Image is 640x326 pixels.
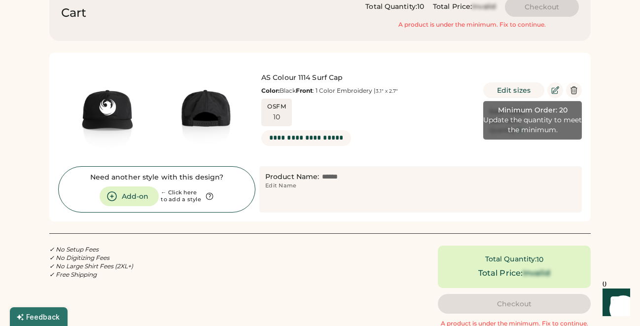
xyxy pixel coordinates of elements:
div: Total Price: [478,267,523,279]
div: Total Quantity: [485,254,537,264]
iframe: Front Chat [593,282,636,324]
div: Total Price: [433,2,472,12]
div: Product Name: [265,172,319,182]
div: ← Click here to add a style [161,189,201,203]
button: Add-on [100,186,159,206]
div: AS Colour 1114 Surf Cap [261,73,474,83]
button: Delete [566,82,582,98]
button: Edit Product [547,82,563,98]
div: Invalid [472,2,496,12]
div: 10 [273,112,281,122]
div: 10 [536,255,543,264]
div: Invalid [523,268,550,278]
div: Black : 1 Color Embroidery | [261,87,474,95]
div: Minimum Order: 20 [498,106,568,115]
em: ✓ No Digitizing Fees [49,254,109,261]
strong: Color: [261,87,280,94]
img: generate-image [157,62,255,160]
em: ✓ No Setup Fees [49,246,99,253]
strong: Front [296,87,313,94]
div: OSFM [267,103,286,110]
div: Total Quantity: [365,2,417,12]
div: Need another style with this design? [90,173,224,182]
font: 3.1" x 2.7" [376,88,398,94]
div: 10 [417,2,424,12]
img: generate-image [58,62,157,160]
div: A product is under the minimum. Fix to continue. [396,21,549,29]
em: ✓ Free Shipping [49,271,97,278]
div: Update the quantity to meet the minimum. [483,115,582,135]
button: Checkout [438,294,591,314]
button: Edit sizes [483,82,544,98]
em: ✓ No Large Shirt Fees (2XL+) [49,262,133,270]
div: Cart [61,5,86,21]
div: Edit Name [265,182,296,190]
